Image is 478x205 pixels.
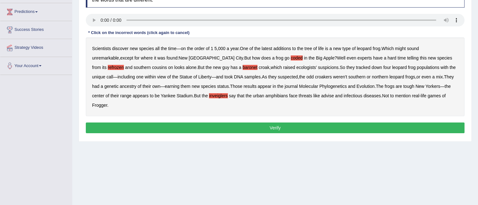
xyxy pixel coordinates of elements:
[134,65,151,70] b: southern
[389,74,404,79] b: leopard
[216,74,223,79] b: and
[277,84,283,89] b: the
[442,93,446,98] b: of
[299,84,318,89] b: Molecular
[325,46,328,51] b: is
[224,74,233,79] b: took
[337,55,345,60] b: Well
[120,55,133,60] b: except
[291,55,303,60] b: coded
[157,55,165,60] b: was
[145,74,156,79] b: within
[243,65,257,70] b: baronet
[305,46,312,51] b: tree
[318,46,324,51] b: life
[348,84,355,89] b: and
[167,55,178,60] b: found
[297,46,303,51] b: the
[92,55,119,60] b: unremarkable
[136,74,143,79] b: one
[252,55,260,60] b: how
[177,93,193,98] b: Stadium
[445,84,451,89] b: the
[319,84,347,89] b: Phylogenetics
[214,46,217,51] b: 5
[234,74,243,79] b: DNA
[347,55,356,60] b: even
[104,84,118,89] b: genetic
[426,84,440,89] b: Yorkers
[168,46,176,51] b: time
[376,84,383,89] b: The
[265,93,288,98] b: amphibians
[86,37,464,116] div: — , . . , : . ? . , . — — . , , . — . . — . . - .
[323,55,335,60] b: Apple
[316,55,322,60] b: Big
[299,93,312,98] b: threats
[357,55,372,60] b: experts
[304,55,307,60] b: in
[262,74,267,79] b: As
[367,74,371,79] b: or
[395,46,406,51] b: might
[382,93,389,98] b: Not
[396,84,402,89] b: are
[283,65,295,70] b: raised
[92,84,99,89] b: had
[333,46,341,51] b: new
[101,84,103,89] b: a
[92,103,107,108] b: Frogger
[110,93,119,98] b: their
[244,55,251,60] b: But
[206,65,212,70] b: the
[92,74,105,79] b: unique
[187,46,193,51] b: the
[383,65,391,70] b: four
[130,46,138,51] b: new
[412,93,419,98] b: real
[120,84,136,89] b: ancestry
[202,93,208,98] b: the
[437,55,452,60] b: species
[261,55,271,60] b: does
[201,84,216,89] b: species
[420,55,427,60] b: this
[222,65,229,70] b: guy
[356,65,370,70] b: tracked
[272,84,276,89] b: in
[181,84,190,89] b: them
[346,65,354,70] b: they
[296,65,317,70] b: ecologists'
[245,93,251,98] b: the
[154,55,156,60] b: it
[217,84,229,89] b: status
[0,3,72,19] a: Predictions
[273,46,291,51] b: additions
[237,93,244,98] b: that
[371,65,382,70] b: down
[444,74,454,79] b: They
[240,46,248,51] b: One
[194,93,201,98] b: But
[441,65,448,70] b: with
[179,74,192,79] b: Statue
[138,84,141,89] b: of
[357,46,371,51] b: leopard
[211,46,213,51] b: 1
[193,74,197,79] b: of
[335,93,342,98] b: and
[313,46,317,51] b: of
[172,74,178,79] b: the
[398,55,406,60] b: time
[285,84,298,89] b: journal
[395,93,411,98] b: mention
[168,65,173,70] b: on
[417,65,439,70] b: populations
[373,46,380,51] b: frog
[352,46,356,51] b: of
[107,74,113,79] b: call
[150,93,154,98] b: to
[192,84,200,89] b: new
[427,93,441,98] b: games
[373,55,382,60] b: have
